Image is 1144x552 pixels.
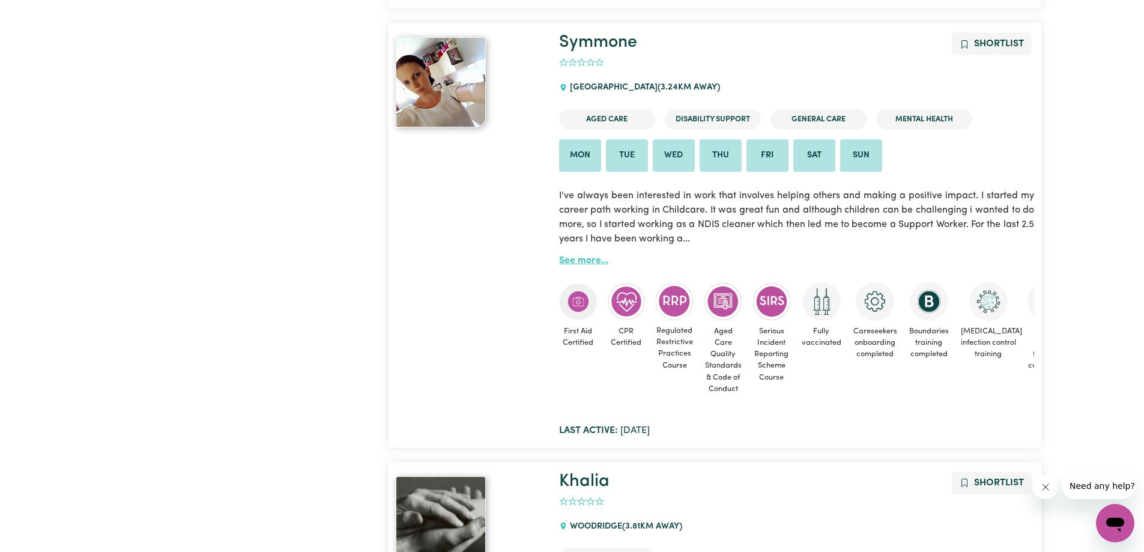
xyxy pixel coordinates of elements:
span: [DATE] [559,426,650,435]
img: View Symmone's profile [396,37,486,127]
span: NDIS worker training completed [1027,321,1067,377]
img: CS Academy: Serious Incident Reporting Scheme course completed [752,282,791,321]
img: CS Academy: Regulated Restrictive Practices course completed [655,282,694,320]
button: Add to shortlist [952,472,1032,494]
a: Khalia [559,473,610,490]
iframe: Message from company [1062,473,1134,499]
span: ( 3.24 km away) [658,83,720,92]
div: add rating by typing an integer from 0 to 5 or pressing arrow keys [559,56,604,70]
span: First Aid Certified [559,321,598,353]
button: Add to shortlist [952,32,1032,55]
img: CS Academy: Boundaries in care and support work course completed [910,282,948,321]
li: Disability Support [665,109,761,130]
li: General Care [770,109,867,130]
img: CS Academy: COVID-19 Infection Control Training course completed [969,282,1008,321]
div: [GEOGRAPHIC_DATA] [559,71,727,104]
b: Last active: [559,426,618,435]
span: Shortlist [974,478,1024,488]
img: CS Academy: Careseekers Onboarding course completed [856,282,894,321]
div: add rating by typing an integer from 0 to 5 or pressing arrow keys [559,495,604,509]
div: WOODRIDGE [559,511,689,543]
span: Serious Incident Reporting Scheme Course [752,321,791,388]
span: CPR Certified [607,321,646,353]
li: Available on Sun [840,139,882,172]
span: Aged Care Quality Standards & Code of Conduct [704,321,743,399]
span: Boundaries training completed [908,321,950,365]
img: CS Academy: Aged Care Quality Standards & Code of Conduct course completed [704,282,742,321]
a: Symmone [559,34,637,51]
span: Careseekers onboarding completed [852,321,898,365]
span: Shortlist [974,39,1024,49]
li: Available on Wed [653,139,695,172]
li: Available on Mon [559,139,601,172]
span: ( 3.81 km away) [622,522,682,531]
li: Available on Fri [746,139,788,172]
li: Available on Thu [700,139,742,172]
li: Mental Health [876,109,972,130]
span: [MEDICAL_DATA] infection control training [960,321,1017,365]
span: Need any help? [7,8,73,18]
iframe: Close message [1034,475,1058,499]
p: I've always been interested in work that involves helping others and making a positive impact. I ... [559,181,1034,253]
iframe: Button to launch messaging window [1096,504,1134,542]
li: Available on Tue [606,139,648,172]
a: See more... [559,256,608,265]
a: Symmone [396,37,545,127]
img: CS Academy: Introduction to NDIS Worker Training course completed [1027,282,1066,321]
li: Aged Care [559,109,655,130]
img: Care and support worker has completed First Aid Certification [559,282,598,321]
img: Care and support worker has received 2 doses of COVID-19 vaccine [802,282,841,321]
li: Available on Sat [793,139,835,172]
span: Regulated Restrictive Practices Course [655,320,694,376]
img: Care and support worker has completed CPR Certification [607,282,646,321]
span: Fully vaccinated [800,321,843,353]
